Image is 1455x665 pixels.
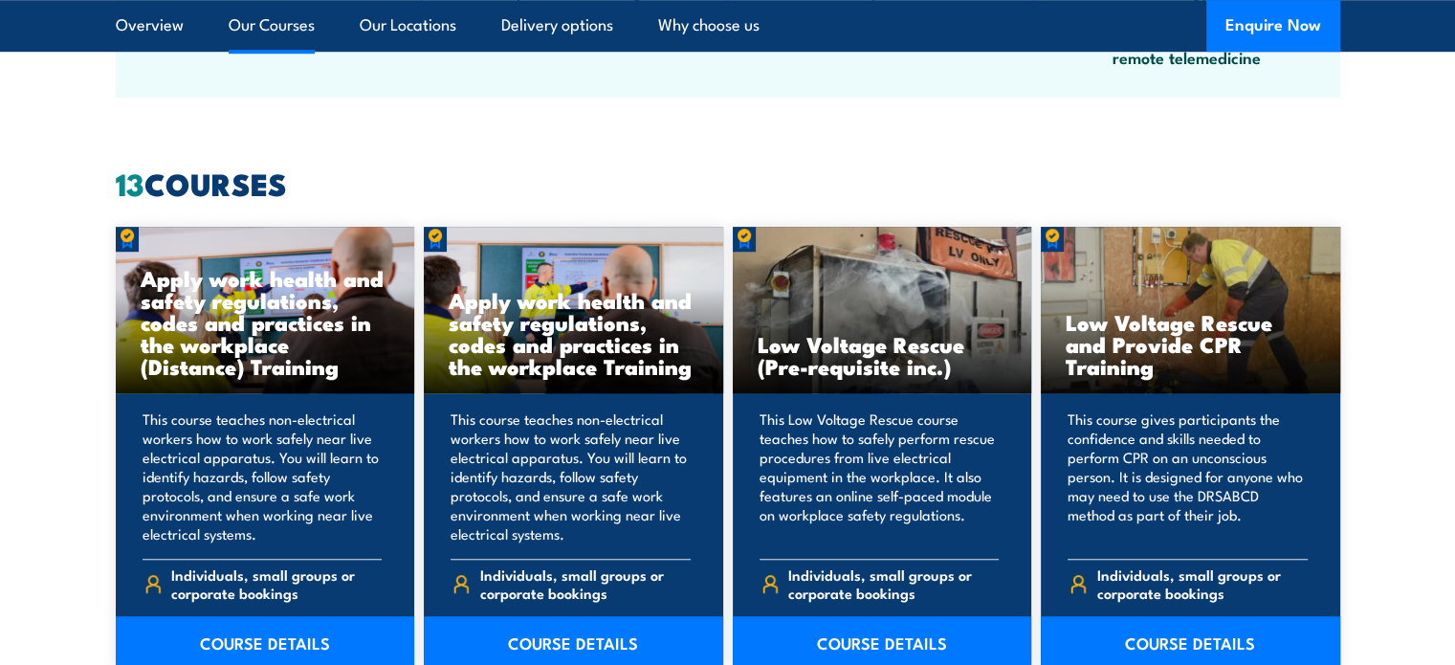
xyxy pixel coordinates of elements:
[758,333,1007,377] h3: Low Voltage Rescue (Pre-requisite inc.)
[141,267,390,377] h3: Apply work health and safety regulations, codes and practices in the workplace (Distance) Training
[171,565,382,602] span: Individuals, small groups or corporate bookings
[116,159,144,207] strong: 13
[1097,565,1308,602] span: Individuals, small groups or corporate bookings
[1068,410,1308,543] p: This course gives participants the confidence and skills needed to perform CPR on an unconscious ...
[788,565,999,602] span: Individuals, small groups or corporate bookings
[449,289,698,377] h3: Apply work health and safety regulations, codes and practices in the workplace Training
[1066,311,1315,377] h3: Low Voltage Rescue and Provide CPR Training
[143,410,383,543] p: This course teaches non-electrical workers how to work safely near live electrical apparatus. You...
[760,410,1000,543] p: This Low Voltage Rescue course teaches how to safely perform rescue procedures from live electric...
[116,169,1340,196] h2: COURSES
[451,410,691,543] p: This course teaches non-electrical workers how to work safely near live electrical apparatus. You...
[480,565,691,602] span: Individuals, small groups or corporate bookings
